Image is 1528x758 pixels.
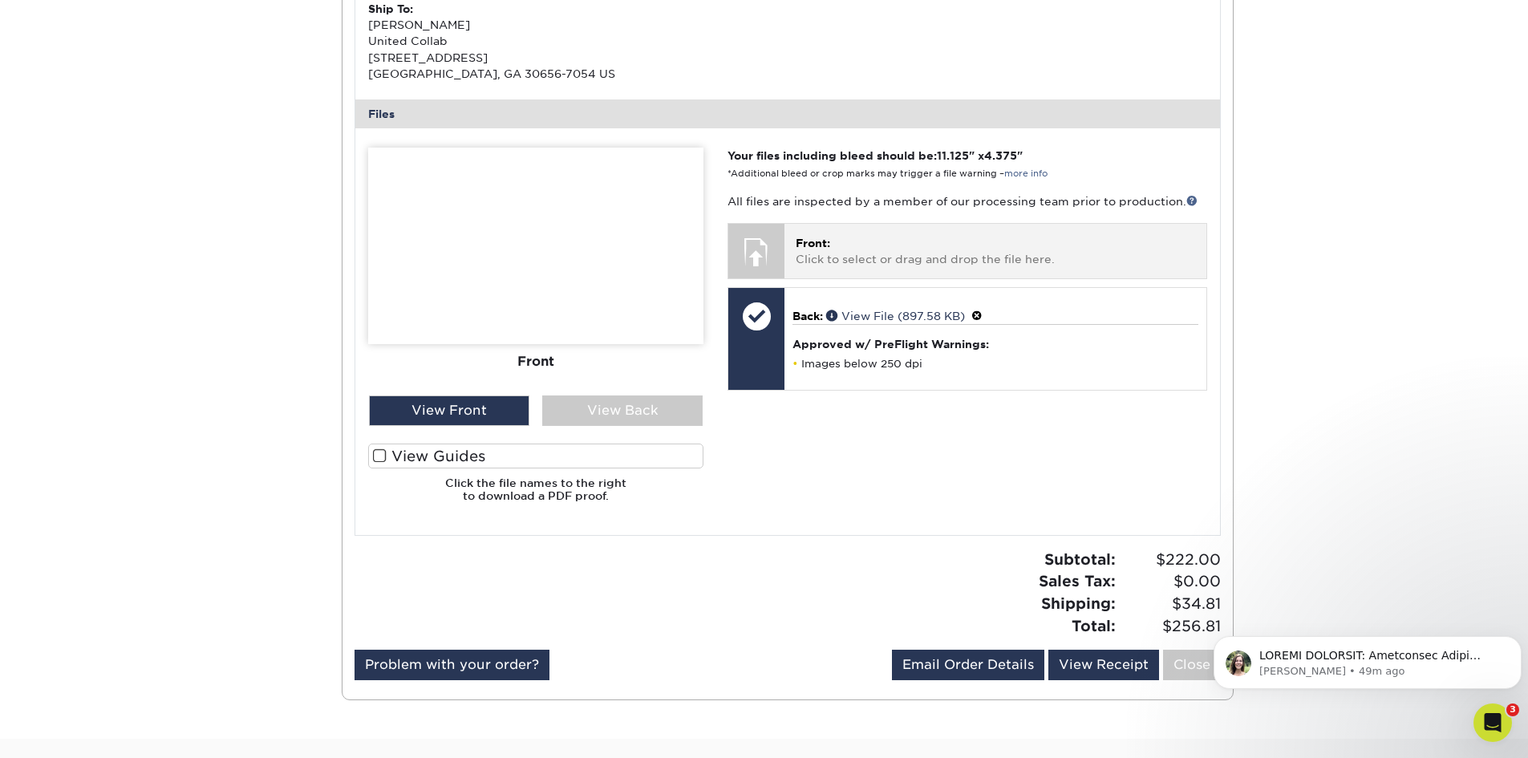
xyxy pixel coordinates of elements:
[1004,168,1048,179] a: more info
[369,395,529,426] div: View Front
[792,357,1198,371] li: Images below 250 dpi
[1121,570,1221,593] span: $0.00
[368,344,703,379] div: Front
[1044,550,1116,568] strong: Subtotal:
[1163,650,1221,680] a: Close
[728,193,1206,209] p: All files are inspected by a member of our processing team prior to production.
[892,650,1044,680] a: Email Order Details
[355,99,1220,128] div: Files
[542,395,703,426] div: View Back
[4,709,136,752] iframe: Google Customer Reviews
[1473,703,1512,742] iframe: Intercom live chat
[728,168,1048,179] small: *Additional bleed or crop marks may trigger a file warning –
[792,310,823,322] span: Back:
[796,237,830,249] span: Front:
[796,235,1194,268] p: Click to select or drag and drop the file here.
[1072,617,1116,634] strong: Total:
[826,310,965,322] a: View File (897.58 KB)
[728,149,1023,162] strong: Your files including bleed should be: " x "
[984,149,1017,162] span: 4.375
[368,444,703,468] label: View Guides
[937,149,969,162] span: 11.125
[1121,549,1221,571] span: $222.00
[1041,594,1116,612] strong: Shipping:
[368,2,413,15] strong: Ship To:
[1207,602,1528,715] iframe: Intercom notifications message
[368,1,788,83] div: [PERSON_NAME] United Collab [STREET_ADDRESS] [GEOGRAPHIC_DATA], GA 30656-7054 US
[355,650,549,680] a: Problem with your order?
[1121,593,1221,615] span: $34.81
[1039,572,1116,590] strong: Sales Tax:
[368,476,703,516] h6: Click the file names to the right to download a PDF proof.
[1506,703,1519,716] span: 3
[792,338,1198,351] h4: Approved w/ PreFlight Warnings:
[1048,650,1159,680] a: View Receipt
[1121,615,1221,638] span: $256.81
